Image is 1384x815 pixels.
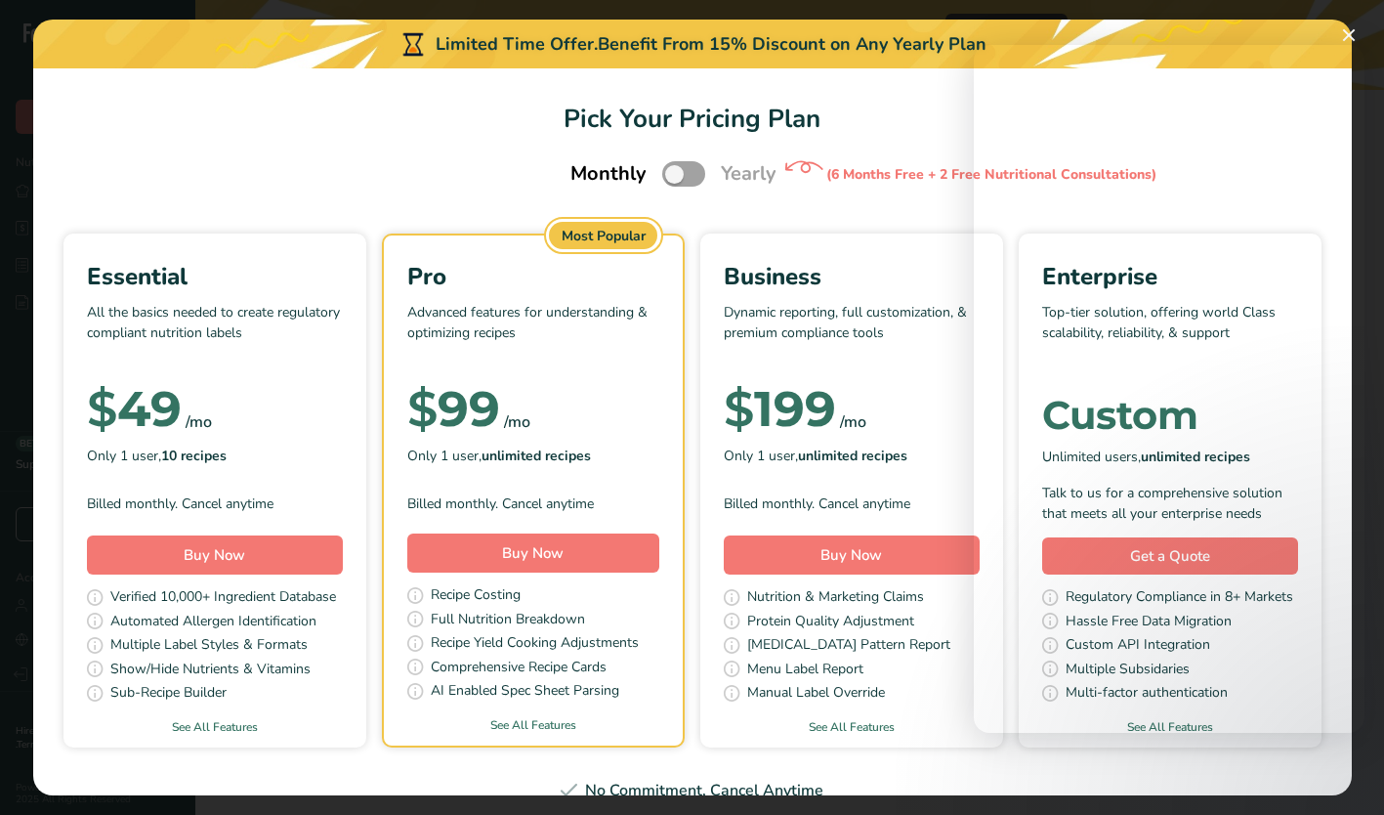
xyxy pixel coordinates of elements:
[161,447,227,465] b: 10 recipes
[1318,749,1364,795] iframe: Intercom live chat
[186,410,212,434] div: /mo
[87,390,182,429] div: 49
[407,493,659,514] div: Billed monthly. Cancel anytime
[110,682,227,707] span: Sub-Recipe Builder
[747,634,950,659] span: [MEDICAL_DATA] Pattern Report
[110,611,316,635] span: Automated Allergen Identification
[798,447,907,465] b: unlimited recipes
[549,222,658,249] div: Most Popular
[570,159,647,189] span: Monthly
[87,493,343,514] div: Billed monthly. Cancel anytime
[407,534,659,573] button: Buy Now
[407,302,659,361] p: Advanced features for understanding & optimizing recipes
[724,390,836,429] div: 199
[431,632,639,657] span: Recipe Yield Cooking Adjustments
[504,410,530,434] div: /mo
[724,379,754,439] span: $
[598,31,986,58] div: Benefit From 15% Discount on Any Yearly Plan
[431,657,607,681] span: Comprehensive Recipe Cards
[724,259,980,294] div: Business
[747,611,914,635] span: Protein Quality Adjustment
[724,446,907,466] span: Only 1 user,
[482,447,591,465] b: unlimited recipes
[110,586,336,611] span: Verified 10,000+ Ingredient Database
[407,390,500,429] div: 99
[87,259,343,294] div: Essential
[724,302,980,361] p: Dynamic reporting, full customization, & premium compliance tools
[407,259,659,294] div: Pro
[820,545,882,565] span: Buy Now
[87,446,227,466] span: Only 1 user,
[407,379,438,439] span: $
[502,543,564,563] span: Buy Now
[724,536,980,575] button: Buy Now
[431,584,521,609] span: Recipe Costing
[57,100,1328,138] h1: Pick Your Pricing Plan
[840,410,866,434] div: /mo
[110,659,311,683] span: Show/Hide Nutrients & Vitamins
[747,586,924,611] span: Nutrition & Marketing Claims
[826,164,1156,185] div: (6 Months Free + 2 Free Nutritional Consultations)
[431,680,619,705] span: AI Enabled Spec Sheet Parsing
[87,379,117,439] span: $
[724,493,980,514] div: Billed monthly. Cancel anytime
[974,45,1364,733] iframe: Intercom live chat
[384,716,683,734] a: See All Features
[33,20,1352,68] div: Limited Time Offer.
[57,779,1328,802] div: No Commitment, Cancel Anytime
[63,718,366,736] a: See All Features
[721,159,776,189] span: Yearly
[87,302,343,361] p: All the basics needed to create regulatory compliant nutrition labels
[747,682,885,707] span: Manual Label Override
[407,446,591,466] span: Only 1 user,
[110,634,308,659] span: Multiple Label Styles & Formats
[431,609,585,633] span: Full Nutrition Breakdown
[700,718,1003,736] a: See All Features
[747,659,863,683] span: Menu Label Report
[184,545,245,565] span: Buy Now
[87,536,343,575] button: Buy Now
